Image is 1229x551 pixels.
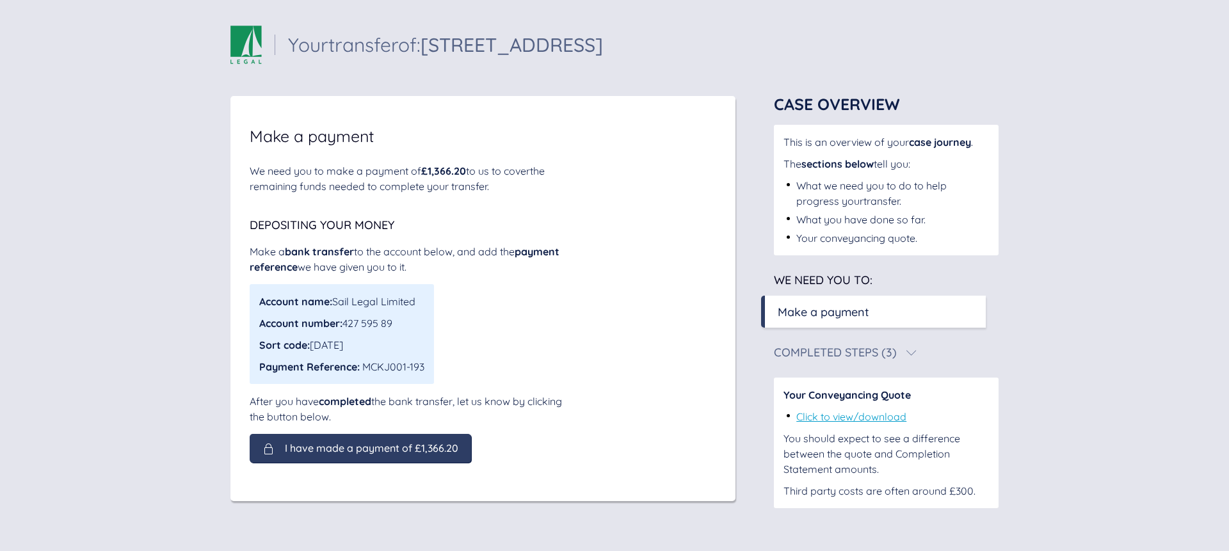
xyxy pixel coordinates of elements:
span: £1,366.20 [421,164,466,177]
div: Your transfer of: [288,35,603,54]
div: Your conveyancing quote. [796,230,917,246]
div: 427 595 89 [259,315,424,331]
div: What we need you to do to help progress your transfer . [796,178,989,209]
span: case journey [909,136,971,148]
div: We need you to make a payment of to us to cover the remaining funds needed to complete your trans... [250,163,570,194]
div: Make a payment [778,303,869,321]
span: Account number: [259,317,342,330]
a: Click to view/download [796,410,906,423]
span: [STREET_ADDRESS] [421,33,603,57]
span: Your Conveyancing Quote [783,388,911,401]
span: sections below [801,157,874,170]
span: I have made a payment of £1,366.20 [285,442,458,454]
span: completed [319,395,371,408]
div: Completed Steps (3) [774,347,897,358]
div: MCKJ001-193 [259,359,424,374]
span: Make a payment [250,128,374,144]
div: [DATE] [259,337,424,353]
div: After you have the bank transfer, let us know by clicking the button below. [250,394,570,424]
div: Make a to the account below, and add the we have given you to it. [250,244,570,275]
span: Payment Reference: [259,360,360,373]
div: You should expect to see a difference between the quote and Completion Statement amounts. [783,431,989,477]
div: The tell you: [783,156,989,172]
span: We need you to: [774,273,872,287]
span: Case Overview [774,94,900,114]
div: Sail Legal Limited [259,294,424,309]
span: Sort code: [259,339,310,351]
div: What you have done so far. [796,212,926,227]
span: Account name: [259,295,332,308]
div: This is an overview of your . [783,134,989,150]
span: Depositing your money [250,218,394,232]
div: Third party costs are often around £300. [783,483,989,499]
span: bank transfer [285,245,354,258]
